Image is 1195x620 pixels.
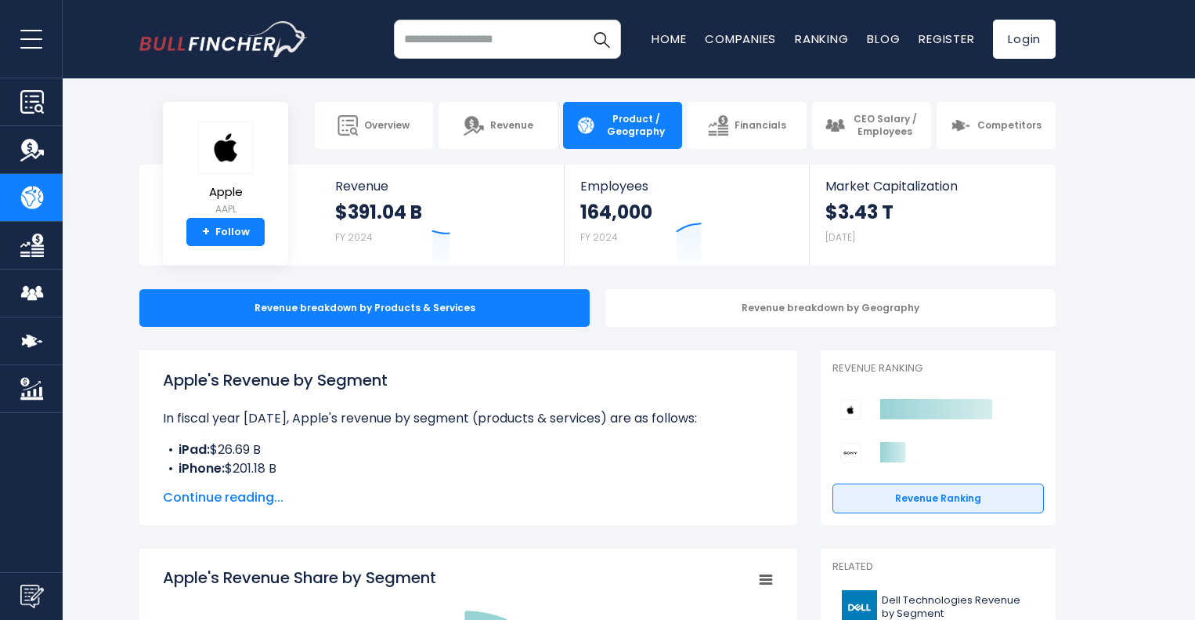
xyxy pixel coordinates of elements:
img: Apple competitors logo [840,400,861,420]
strong: 164,000 [580,200,652,224]
strong: $3.43 T [825,200,894,224]
a: Login [993,20,1056,59]
a: Go to homepage [139,21,308,57]
b: iPad: [179,441,210,459]
span: Market Capitalization [825,179,1038,194]
a: Financials [688,102,807,149]
tspan: Apple's Revenue Share by Segment [163,567,436,589]
a: Companies [705,31,776,47]
small: AAPL [198,202,253,216]
div: Revenue breakdown by Products & Services [139,289,590,327]
div: Revenue breakdown by Geography [605,289,1056,327]
b: iPhone: [179,459,225,477]
span: Continue reading... [163,488,774,507]
a: Overview [315,102,434,149]
a: Blog [867,31,900,47]
li: $201.18 B [163,459,774,478]
a: Ranking [795,31,848,47]
a: Apple AAPL [197,121,254,219]
small: [DATE] [825,230,855,244]
a: Revenue Ranking [832,484,1044,513]
span: Revenue [490,119,533,132]
a: Employees 164,000 FY 2024 [565,165,808,266]
a: Register [919,31,974,47]
strong: + [202,225,210,239]
a: Home [652,31,686,47]
span: Apple [198,186,253,199]
span: Employees [580,179,792,194]
a: Revenue [439,102,558,149]
button: Search [582,20,621,59]
span: Overview [364,119,410,132]
p: In fiscal year [DATE], Apple's revenue by segment (products & services) are as follows: [163,409,774,428]
span: Financials [735,119,786,132]
small: FY 2024 [335,230,373,244]
span: CEO Salary / Employees [851,113,919,137]
img: bullfincher logo [139,21,308,57]
a: Market Capitalization $3.43 T [DATE] [810,165,1054,266]
a: Product / Geography [563,102,682,149]
h1: Apple's Revenue by Segment [163,368,774,392]
p: Related [832,560,1044,574]
span: Competitors [977,119,1042,132]
p: Revenue Ranking [832,362,1044,375]
strong: $391.04 B [335,200,422,224]
img: Sony Group Corporation competitors logo [840,443,861,463]
span: Product / Geography [602,113,670,137]
a: +Follow [186,218,265,246]
a: Revenue $391.04 B FY 2024 [320,165,565,266]
span: Revenue [335,179,549,194]
li: $26.69 B [163,441,774,459]
small: FY 2024 [580,230,618,244]
a: Competitors [937,102,1056,149]
a: CEO Salary / Employees [812,102,931,149]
